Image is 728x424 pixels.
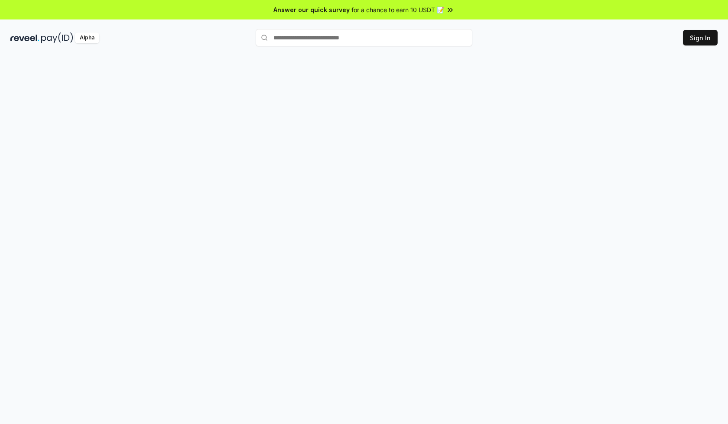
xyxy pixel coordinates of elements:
[75,32,99,43] div: Alpha
[351,5,444,14] span: for a chance to earn 10 USDT 📝
[41,32,73,43] img: pay_id
[683,30,718,45] button: Sign In
[273,5,350,14] span: Answer our quick survey
[10,32,39,43] img: reveel_dark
